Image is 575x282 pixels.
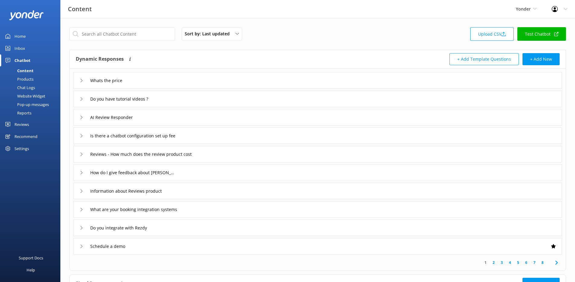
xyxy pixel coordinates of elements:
button: + Add Template Questions [449,53,519,65]
a: Pop-up messages [4,100,60,109]
div: Recommend [14,130,37,143]
div: Help [27,264,35,276]
div: Inbox [14,42,25,54]
img: yonder-white-logo.png [9,10,44,20]
button: + Add New [522,53,560,65]
div: Products [4,75,34,83]
div: Support Docs [19,252,43,264]
div: Website Widget [4,92,45,100]
div: Content [4,66,34,75]
a: 7 [530,260,538,265]
a: 8 [538,260,547,265]
h3: Content [68,4,92,14]
div: Pop-up messages [4,100,49,109]
a: 3 [498,260,506,265]
a: 1 [481,260,490,265]
div: Chatbot [14,54,30,66]
a: Chat Logs [4,83,60,92]
a: 4 [506,260,514,265]
div: Home [14,30,26,42]
div: Reports [4,109,31,117]
a: 2 [490,260,498,265]
span: Yonder [516,6,531,12]
a: Test Chatbot [517,27,566,41]
div: Chat Logs [4,83,35,92]
a: Reports [4,109,60,117]
h4: Dynamic Responses [76,53,124,65]
span: Sort by: Last updated [185,30,233,37]
a: 6 [522,260,530,265]
input: Search all Chatbot Content [69,27,175,41]
a: Products [4,75,60,83]
a: Website Widget [4,92,60,100]
a: Content [4,66,60,75]
a: Upload CSV [470,27,514,41]
a: 5 [514,260,522,265]
div: Settings [14,143,29,155]
div: Reviews [14,118,29,130]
